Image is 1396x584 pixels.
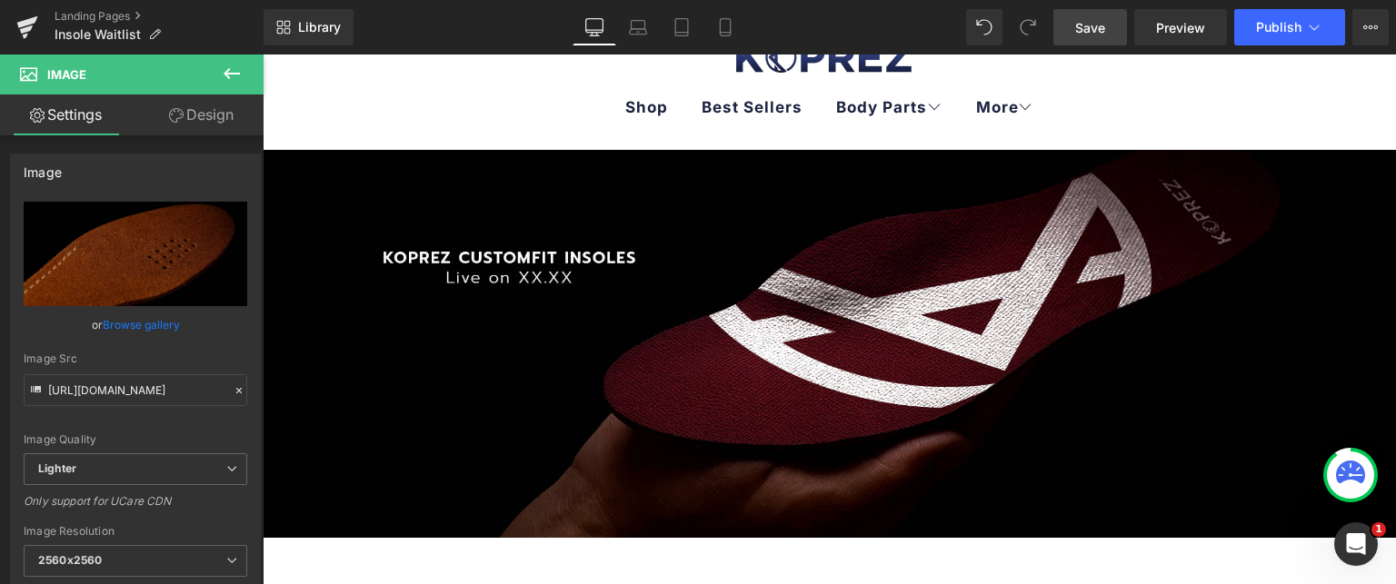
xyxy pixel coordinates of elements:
[1134,9,1227,45] a: Preview
[264,9,354,45] a: New Library
[1156,18,1205,37] span: Preview
[38,461,76,475] b: Lighter
[24,315,247,334] div: or
[363,30,405,77] a: Shop
[573,9,616,45] a: Desktop
[660,9,703,45] a: Tablet
[55,27,141,42] span: Insole Waitlist
[713,30,771,76] a: More
[1256,20,1301,35] span: Publish
[1352,9,1389,45] button: More
[55,9,264,24] a: Landing Pages
[24,374,247,406] input: Link
[573,30,679,76] a: Body Parts
[47,67,86,82] span: Image
[263,54,1396,584] iframe: To enrich screen reader interactions, please activate Accessibility in Grammarly extension settings
[24,154,62,180] div: Image
[135,94,267,135] a: Design
[1010,9,1046,45] button: Redo
[24,494,247,520] div: Only support for UCare CDN
[1334,522,1378,566] iframe: Intercom live chat
[1371,522,1386,537] span: 1
[298,19,341,35] span: Library
[1234,9,1345,45] button: Publish
[966,9,1002,45] button: Undo
[703,9,747,45] a: Mobile
[38,553,102,567] b: 2560x2560
[616,9,660,45] a: Laptop
[24,433,247,446] div: Image Quality
[1075,18,1105,37] span: Save
[103,309,180,341] a: Browse gallery
[24,525,247,538] div: Image Resolution
[439,30,540,77] a: Best Sellers
[24,352,247,365] div: Image Src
